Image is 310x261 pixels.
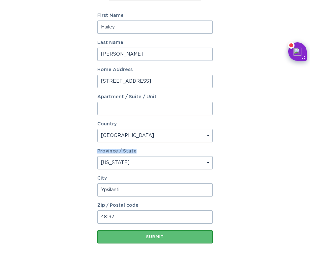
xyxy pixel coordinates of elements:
[97,149,137,153] label: Province / State
[97,13,213,18] label: First Name
[97,203,213,208] label: Zip / Postal code
[97,40,213,45] label: Last Name
[101,235,209,239] div: Submit
[97,230,213,243] button: Submit
[97,67,213,72] label: Home Address
[97,95,213,99] label: Apartment / Suite / Unit
[97,176,213,181] label: City
[97,122,117,126] label: Country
